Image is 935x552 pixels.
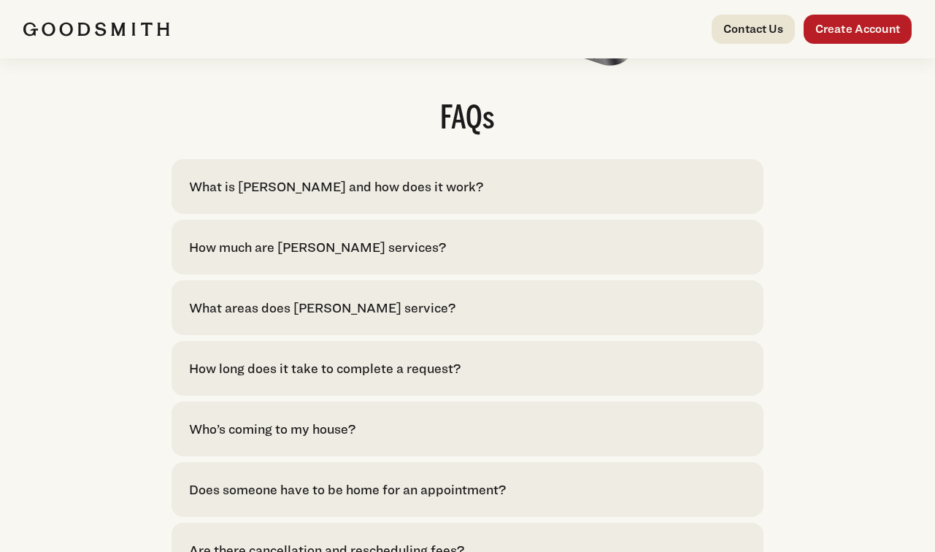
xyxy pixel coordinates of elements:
[804,15,912,44] a: Create Account
[189,237,446,257] div: How much are [PERSON_NAME] services?
[189,359,461,378] div: How long does it take to complete a request?
[189,298,455,318] div: What areas does [PERSON_NAME] service?
[712,15,795,44] a: Contact Us
[23,22,169,37] img: Goodsmith
[189,177,483,196] div: What is [PERSON_NAME] and how does it work?
[189,480,506,499] div: Does someone have to be home for an appointment?
[189,419,355,439] div: Who’s coming to my house?
[172,104,763,136] h2: FAQs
